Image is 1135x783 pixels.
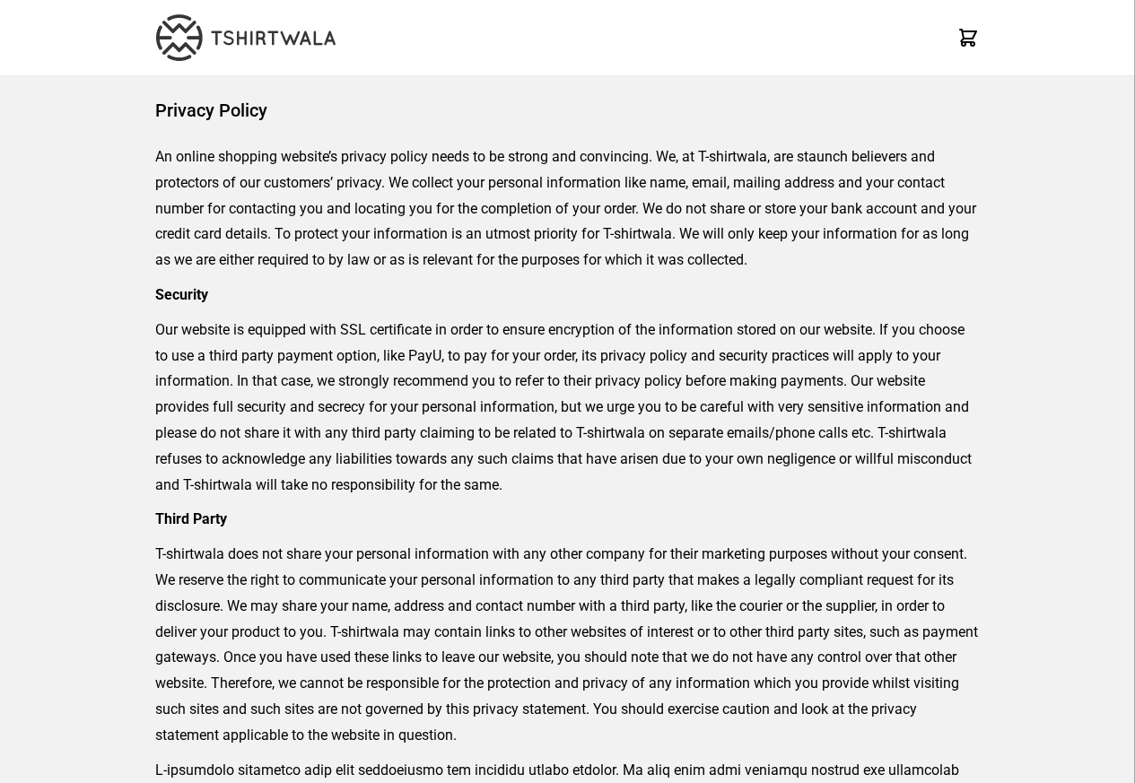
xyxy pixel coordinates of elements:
[155,542,980,748] p: T-shirtwala does not share your personal information with any other company for their marketing p...
[155,510,227,527] strong: Third Party
[155,98,980,123] h1: Privacy Policy
[155,286,208,303] strong: Security
[155,318,980,499] p: Our website is equipped with SSL certificate in order to ensure encryption of the information sto...
[155,144,980,274] p: An online shopping website’s privacy policy needs to be strong and convincing. We, at T-shirtwala...
[156,14,336,61] img: TW-LOGO-400-104.png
